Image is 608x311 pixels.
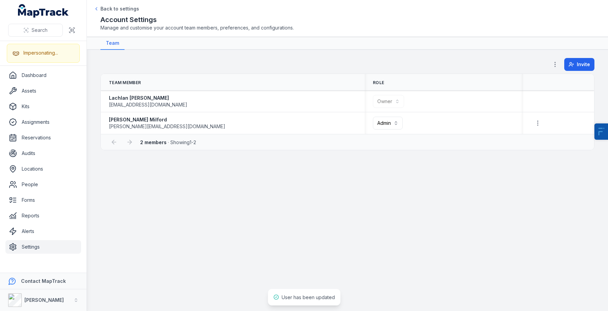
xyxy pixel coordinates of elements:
[109,123,225,130] span: [PERSON_NAME][EMAIL_ADDRESS][DOMAIN_NAME]
[140,139,167,145] strong: 2 members
[564,58,594,71] button: Invite
[5,131,81,144] a: Reservations
[5,178,81,191] a: People
[5,147,81,160] a: Audits
[23,50,58,56] div: Impersonating...
[100,37,125,50] a: Team
[109,116,225,123] strong: [PERSON_NAME] Milford
[373,80,384,85] span: Role
[5,193,81,207] a: Forms
[5,240,81,254] a: Settings
[8,24,63,37] button: Search
[109,95,187,101] strong: Lachlan [PERSON_NAME]
[282,294,335,300] span: User has been updated
[5,209,81,222] a: Reports
[373,117,403,130] button: Admin
[5,115,81,129] a: Assignments
[21,278,66,284] strong: Contact MapTrack
[100,5,139,12] span: Back to settings
[577,61,590,68] span: Invite
[109,80,141,85] span: Team Member
[94,5,139,12] a: Back to settings
[32,27,47,34] span: Search
[100,24,594,31] span: Manage and customise your account team members, preferences, and configurations.
[18,4,69,18] a: MapTrack
[5,69,81,82] a: Dashboard
[5,225,81,238] a: Alerts
[5,162,81,176] a: Locations
[5,84,81,98] a: Assets
[5,100,81,113] a: Kits
[140,139,196,145] span: · Showing 1 - 2
[100,15,594,24] h2: Account Settings
[109,101,187,108] span: [EMAIL_ADDRESS][DOMAIN_NAME]
[24,297,64,303] strong: [PERSON_NAME]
